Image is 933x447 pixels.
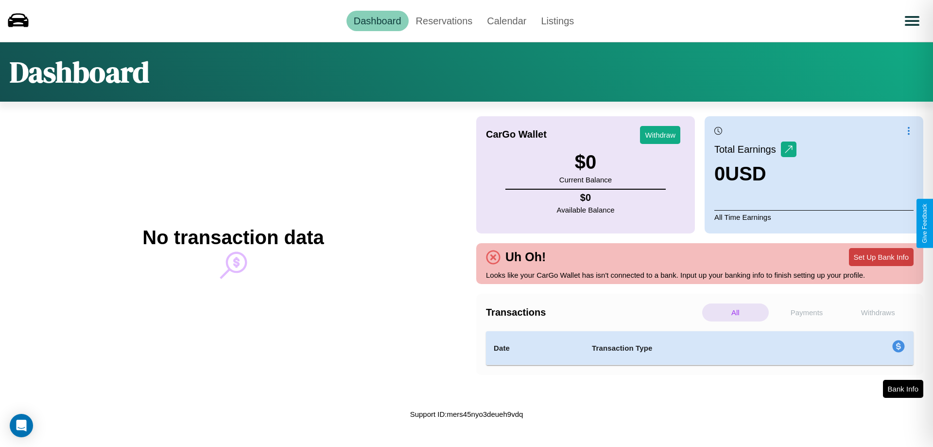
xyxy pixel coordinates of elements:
[346,11,409,31] a: Dashboard
[557,192,615,203] h4: $ 0
[774,304,840,322] p: Payments
[592,342,812,354] h4: Transaction Type
[557,203,615,216] p: Available Balance
[714,141,781,158] p: Total Earnings
[559,151,612,173] h3: $ 0
[10,52,149,92] h1: Dashboard
[486,129,547,140] h4: CarGo Wallet
[10,414,33,437] div: Open Intercom Messenger
[486,307,700,318] h4: Transactions
[410,408,523,421] p: Support ID: mers45nyo3deueh9vdq
[142,227,324,249] h2: No transaction data
[921,204,928,243] div: Give Feedback
[501,250,551,264] h4: Uh Oh!
[702,304,769,322] p: All
[480,11,534,31] a: Calendar
[534,11,581,31] a: Listings
[494,342,576,354] h4: Date
[714,210,914,224] p: All Time Earnings
[486,268,914,282] p: Looks like your CarGo Wallet has isn't connected to a bank. Input up your banking info to finish ...
[559,173,612,186] p: Current Balance
[486,331,914,365] table: simple table
[640,126,680,144] button: Withdraw
[883,380,923,398] button: Bank Info
[845,304,911,322] p: Withdraws
[409,11,480,31] a: Reservations
[898,7,926,35] button: Open menu
[849,248,914,266] button: Set Up Bank Info
[714,163,796,185] h3: 0 USD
